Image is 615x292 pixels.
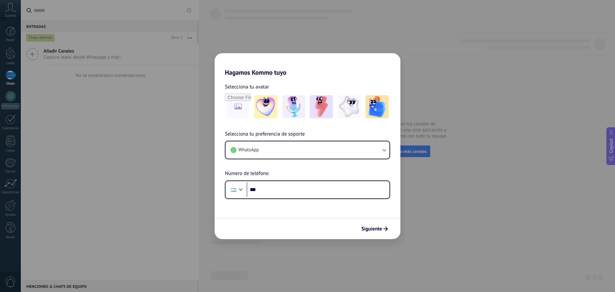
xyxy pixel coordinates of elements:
img: -3.jpeg [310,95,333,118]
img: -4.jpeg [338,95,361,118]
span: Selecciona tu preferencia de soporte [225,130,305,138]
h2: Hagamos Kommo tuyo [215,53,400,76]
div: Argentina: + 54 [227,183,240,196]
span: Siguiente [361,227,382,231]
span: WhatsApp [238,147,259,153]
img: -2.jpeg [282,95,305,118]
img: -5.jpeg [365,95,389,118]
img: -1.jpeg [254,95,277,118]
button: Siguiente [358,223,391,234]
span: Selecciona tu avatar [225,83,269,91]
span: Número de teléfono [225,170,269,178]
button: WhatsApp [225,141,389,159]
